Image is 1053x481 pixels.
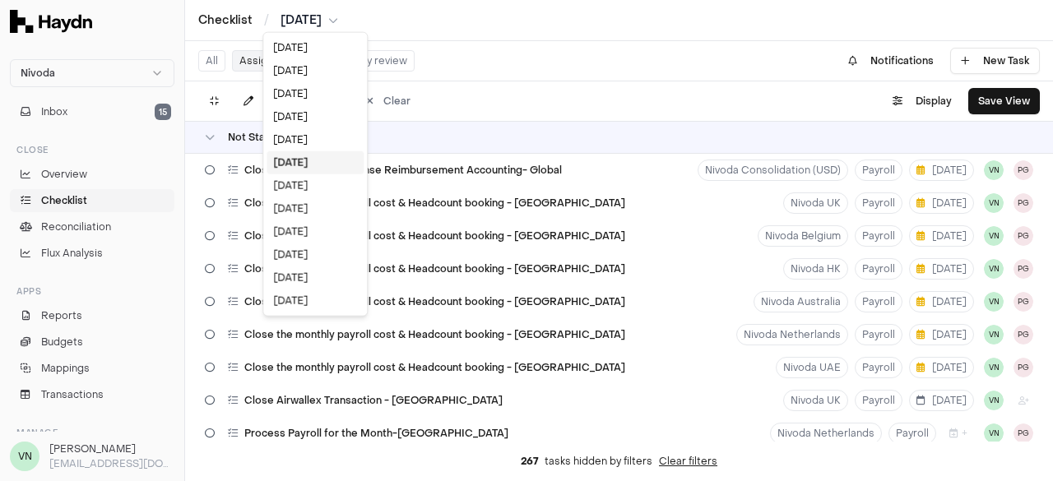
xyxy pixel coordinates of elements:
[267,220,364,243] div: [DATE]
[267,197,364,220] div: [DATE]
[267,266,364,289] div: [DATE]
[267,151,364,174] div: [DATE]
[267,36,364,59] div: [DATE]
[267,128,364,151] div: [DATE]
[267,105,364,128] div: [DATE]
[267,243,364,266] div: [DATE]
[267,59,364,82] div: [DATE]
[267,289,364,312] div: [DATE]
[267,82,364,105] div: [DATE]
[267,174,364,197] div: [DATE]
